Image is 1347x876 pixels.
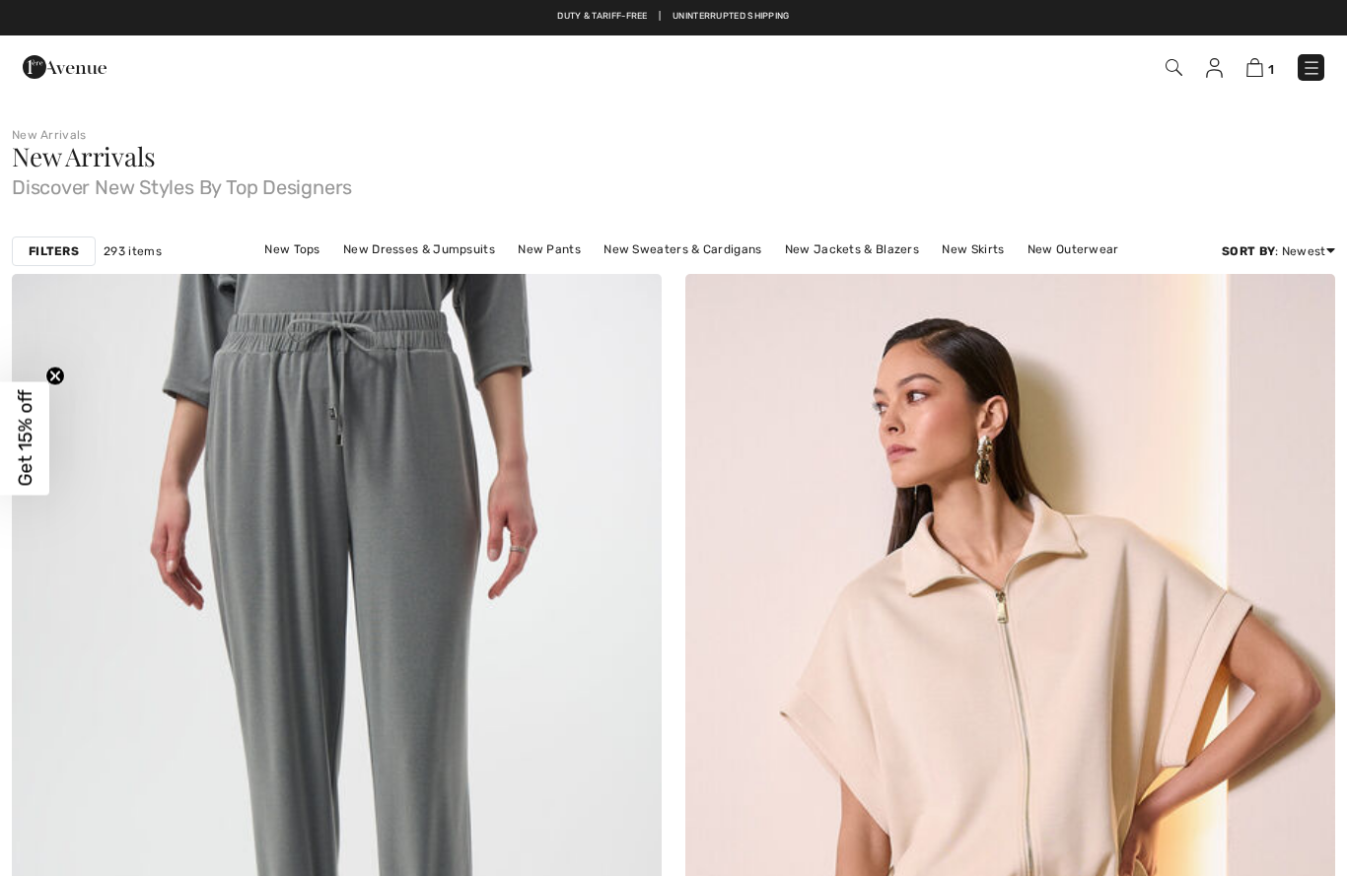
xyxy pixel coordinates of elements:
[932,236,1014,262] a: New Skirts
[1302,58,1321,78] img: Menu
[45,366,65,385] button: Close teaser
[1246,58,1263,77] img: Shopping Bag
[1222,244,1275,258] strong: Sort By
[104,242,162,260] span: 293 items
[333,236,505,262] a: New Dresses & Jumpsuits
[23,47,106,87] img: 1ère Avenue
[23,56,106,75] a: 1ère Avenue
[1166,59,1182,76] img: Search
[1018,236,1129,262] a: New Outerwear
[1246,55,1274,79] a: 1
[1222,242,1335,260] div: : Newest
[12,169,1335,197] span: Discover New Styles By Top Designers
[594,236,771,262] a: New Sweaters & Cardigans
[1268,62,1274,77] span: 1
[1206,58,1223,78] img: My Info
[508,236,591,262] a: New Pants
[14,390,36,487] span: Get 15% off
[12,128,87,142] a: New Arrivals
[254,236,329,262] a: New Tops
[775,236,929,262] a: New Jackets & Blazers
[12,139,155,173] span: New Arrivals
[29,242,79,260] strong: Filters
